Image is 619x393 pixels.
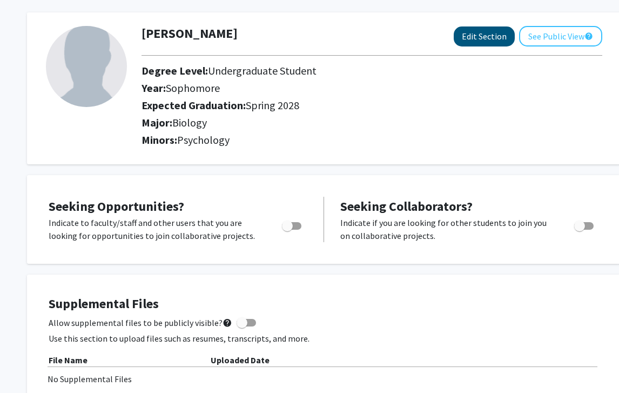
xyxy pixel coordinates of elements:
div: Toggle [570,216,600,232]
h2: Major: [142,116,602,129]
span: Undergraduate Student [208,64,317,77]
span: Spring 2028 [246,98,299,112]
img: Profile Picture [46,26,127,107]
mat-icon: help [223,316,232,329]
b: Uploaded Date [211,355,270,365]
h2: Expected Graduation: [142,99,585,112]
div: No Supplemental Files [48,372,601,385]
p: Use this section to upload files such as resumes, transcripts, and more. [49,332,600,345]
h2: Degree Level: [142,64,585,77]
h4: Supplemental Files [49,296,600,312]
span: Seeking Collaborators? [340,198,473,215]
span: Psychology [177,133,230,146]
span: Seeking Opportunities? [49,198,184,215]
h1: [PERSON_NAME] [142,26,238,42]
iframe: Chat [8,344,46,385]
button: See Public View [519,26,602,46]
div: Toggle [278,216,307,232]
span: Allow supplemental files to be publicly visible? [49,316,232,329]
button: Edit Section [454,26,515,46]
span: Sophomore [166,81,220,95]
p: Indicate if you are looking for other students to join you on collaborative projects. [340,216,554,242]
b: File Name [49,355,88,365]
p: Indicate to faculty/staff and other users that you are looking for opportunities to join collabor... [49,216,261,242]
span: Biology [172,116,207,129]
h2: Minors: [142,134,602,146]
h2: Year: [142,82,585,95]
mat-icon: help [584,30,593,43]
